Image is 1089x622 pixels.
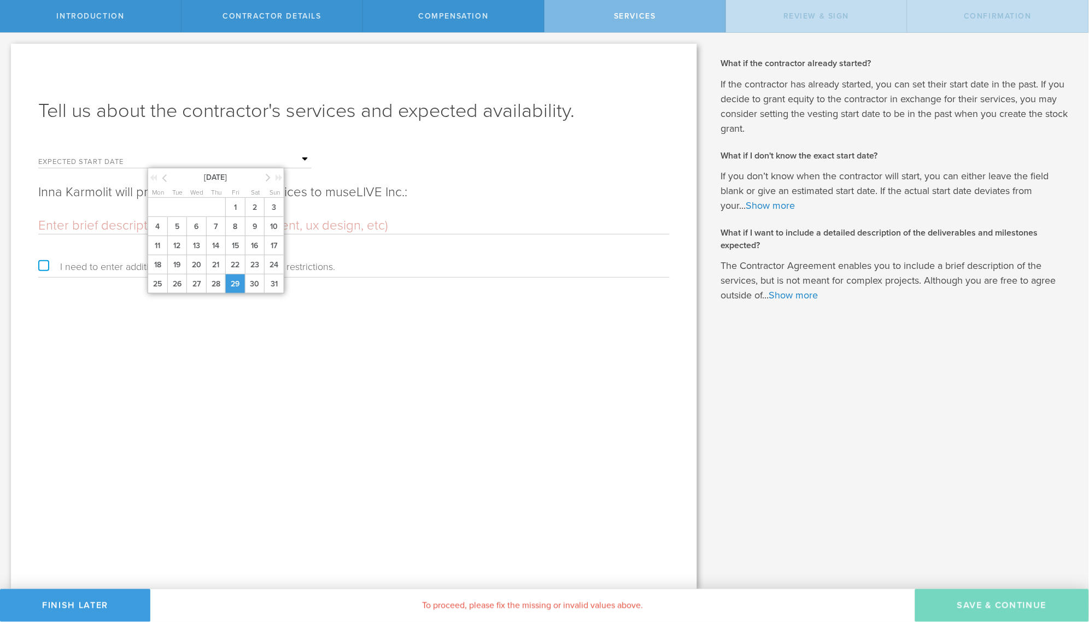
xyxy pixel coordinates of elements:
span: 30 [245,274,265,294]
h2: What if I don't know the exact start date? [721,150,1073,162]
h1: Tell us about the contractor's services and expected availability. [38,98,670,124]
input: Enter brief description (e.g. web development, ux design, etc) [38,218,670,234]
span: Services [614,11,656,21]
span: 18 [148,255,167,274]
p: The Contractor Agreement enables you to include a brief description of the services, but is not m... [721,259,1073,303]
span: Review & sign [783,11,850,21]
span: Introduction [57,11,125,21]
span: 4 [148,217,167,236]
p: If you don’t know when the contractor will start, you can either leave the field blank or give an... [721,169,1073,213]
span: 3 [264,198,284,217]
span: 31 [264,274,284,294]
span: 2 [245,198,265,217]
div: To proceed, please fix the missing or invalid values above. [150,589,915,622]
span: 26 [167,274,187,294]
span: 15 [225,236,245,255]
span: 17 [264,236,284,255]
span: Confirmation [964,11,1032,21]
span: 29 [225,274,245,294]
button: Save & Continue [915,589,1089,622]
span: 19 [167,255,187,274]
span: 8 [225,217,245,236]
span: 27 [186,274,206,294]
span: 11 [148,236,167,255]
span: 23 [245,255,265,274]
span: Wed [190,189,203,196]
h2: What if the contractor already started? [721,57,1073,69]
span: 20 [186,255,206,274]
span: Tue [172,189,183,196]
span: 28 [206,274,226,294]
span: Thu [211,189,221,196]
span: Mon [152,189,164,196]
span: 5 [167,217,187,236]
span: Contractor details [223,11,321,21]
span: Sun [270,189,280,196]
span: 12 [167,236,187,255]
span: 10 [264,217,284,236]
span: 16 [245,236,265,255]
span: [DATE] [169,171,262,183]
a: Show more [746,199,795,212]
span: 1 [225,198,245,217]
h2: What if I want to include a detailed description of the deliverables and milestones expected? [721,227,1073,251]
span: 22 [225,255,245,274]
label: I need to enter additional availability requirements or restrictions. [38,262,335,272]
iframe: Chat Widget [1034,537,1089,589]
span: 21 [206,255,226,274]
span: 13 [186,236,206,255]
p: If the contractor has already started, you can set their start date in the past. If you decide to... [721,77,1073,136]
span: 6 [186,217,206,236]
span: Compensation [419,11,489,21]
span: 7 [206,217,226,236]
span: 9 [245,217,265,236]
label: Expected start date [38,159,148,168]
span: Fri [232,189,240,196]
span: 25 [148,274,167,294]
a: Show more [769,289,818,301]
p: Inna Karmolit will provide the following services to museLIVE Inc.: [38,184,670,201]
span: Sat [251,189,260,196]
span: 24 [264,255,284,274]
span: 14 [206,236,226,255]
